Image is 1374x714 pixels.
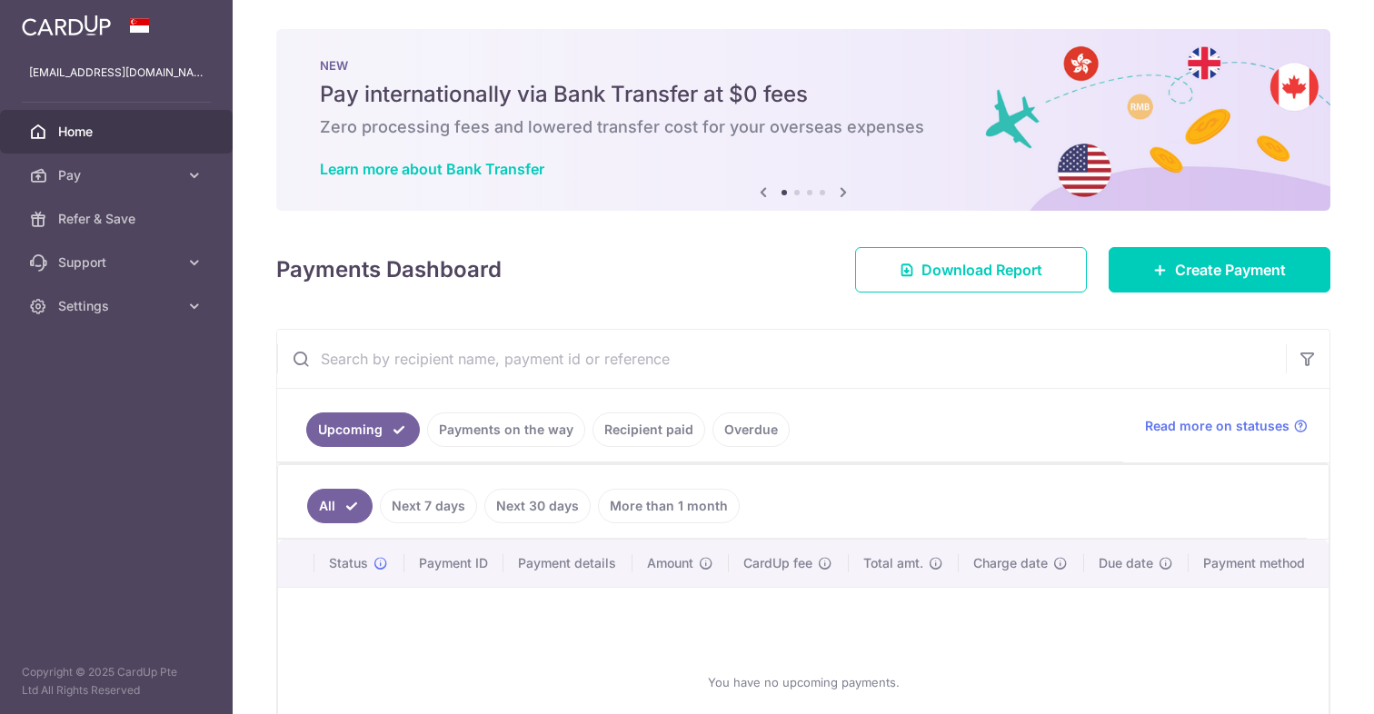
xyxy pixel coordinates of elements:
[973,554,1048,572] span: Charge date
[320,116,1287,138] h6: Zero processing fees and lowered transfer cost for your overseas expenses
[503,540,632,587] th: Payment details
[58,253,178,272] span: Support
[58,123,178,141] span: Home
[306,412,420,447] a: Upcoming
[320,160,544,178] a: Learn more about Bank Transfer
[592,412,705,447] a: Recipient paid
[1109,247,1330,293] a: Create Payment
[647,554,693,572] span: Amount
[863,554,923,572] span: Total amt.
[921,259,1042,281] span: Download Report
[320,58,1287,73] p: NEW
[743,554,812,572] span: CardUp fee
[29,64,204,82] p: [EMAIL_ADDRESS][DOMAIN_NAME]
[276,29,1330,211] img: Bank transfer banner
[598,489,740,523] a: More than 1 month
[277,330,1286,388] input: Search by recipient name, payment id or reference
[484,489,591,523] a: Next 30 days
[329,554,368,572] span: Status
[320,80,1287,109] h5: Pay internationally via Bank Transfer at $0 fees
[427,412,585,447] a: Payments on the way
[712,412,790,447] a: Overdue
[380,489,477,523] a: Next 7 days
[58,297,178,315] span: Settings
[1145,417,1289,435] span: Read more on statuses
[1189,540,1329,587] th: Payment method
[22,15,111,36] img: CardUp
[1145,417,1308,435] a: Read more on statuses
[1175,259,1286,281] span: Create Payment
[1099,554,1153,572] span: Due date
[1257,659,1356,705] iframe: Opens a widget where you can find more information
[58,210,178,228] span: Refer & Save
[276,253,502,286] h4: Payments Dashboard
[58,166,178,184] span: Pay
[404,540,503,587] th: Payment ID
[307,489,373,523] a: All
[855,247,1087,293] a: Download Report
